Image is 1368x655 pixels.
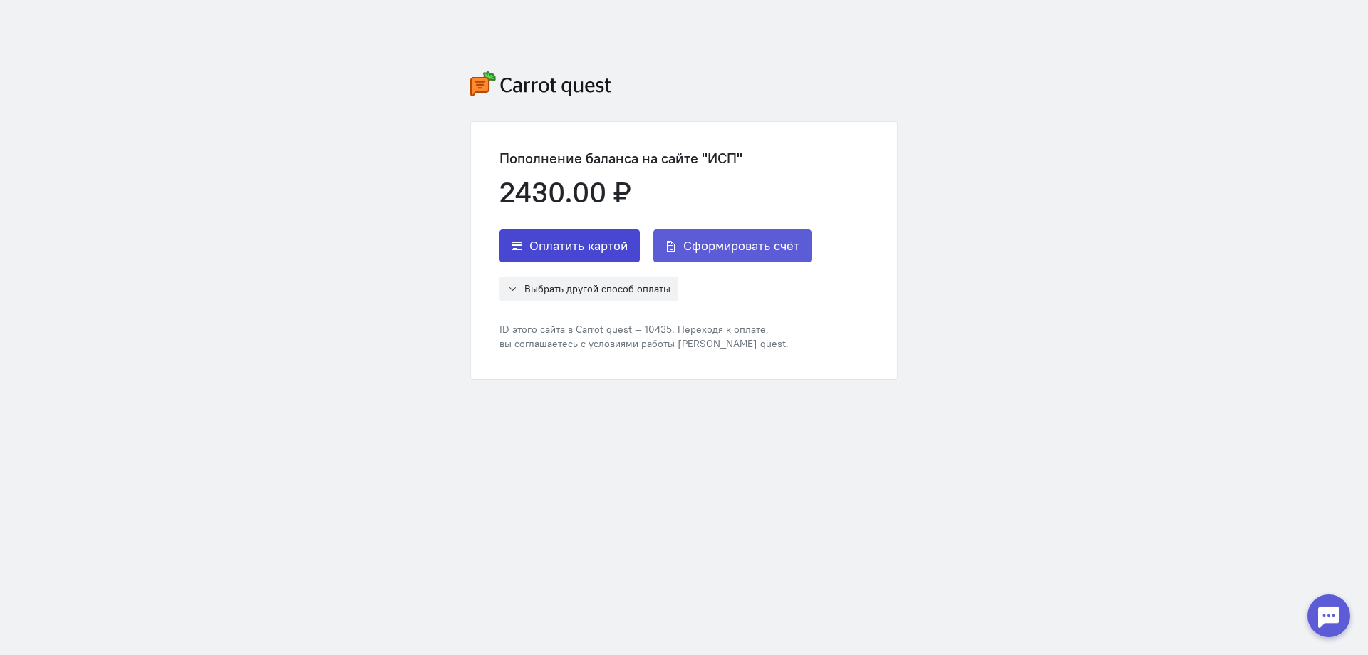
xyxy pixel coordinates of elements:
span: Сформировать счёт [683,237,799,254]
img: carrot-quest-logo.svg [470,71,611,96]
button: Выбрать другой способ оплаты [499,277,678,301]
span: Выбрать другой способ оплаты [524,282,670,295]
button: Оплатить картой [499,229,640,262]
div: Пополнение баланса на сайте "ИСП" [499,150,812,166]
div: ID этого сайта в Carrot quest — 10435. Переходя к оплате, вы соглашаетесь с условиями работы [PER... [499,322,812,351]
span: Оплатить картой [529,237,628,254]
div: 2430.00 ₽ [499,177,812,208]
button: Сформировать счёт [653,229,812,262]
